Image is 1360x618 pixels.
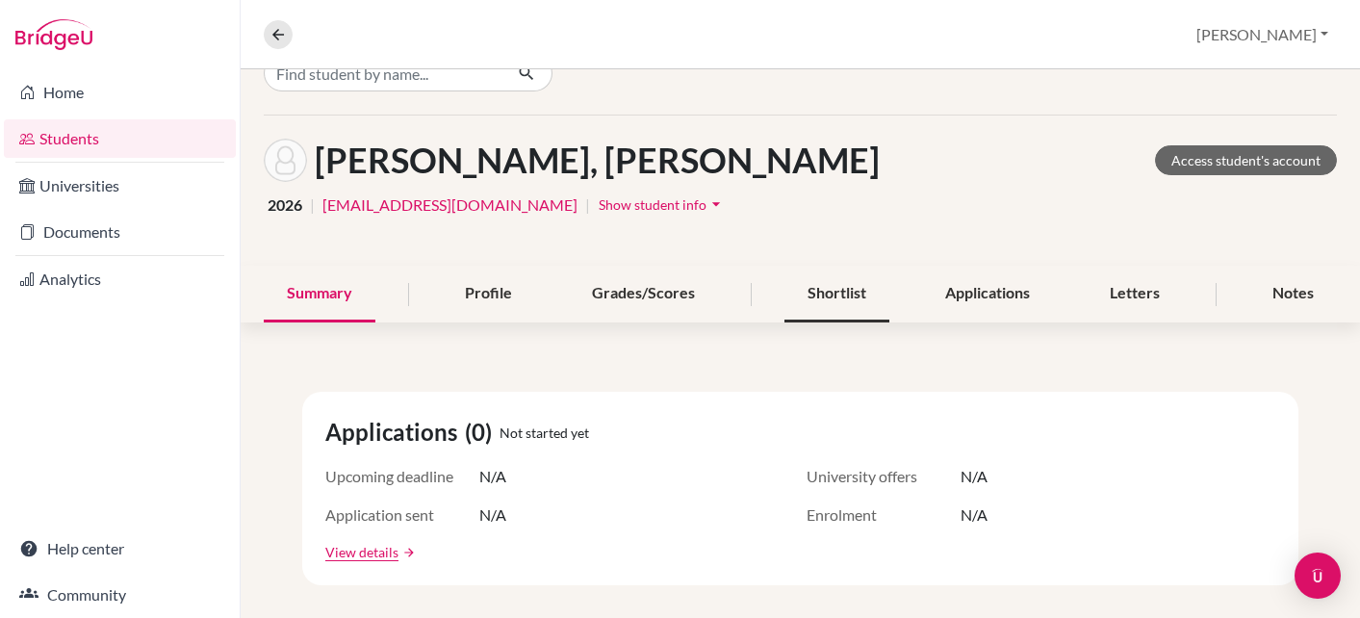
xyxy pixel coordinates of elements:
span: Show student info [599,196,706,213]
div: Summary [264,266,375,322]
a: Analytics [4,260,236,298]
div: Shortlist [784,266,889,322]
i: arrow_drop_down [706,194,726,214]
img: Bridge-U [15,19,92,50]
a: [EMAIL_ADDRESS][DOMAIN_NAME] [322,193,577,217]
h1: [PERSON_NAME], [PERSON_NAME] [315,140,880,181]
a: Students [4,119,236,158]
span: N/A [961,465,988,488]
button: [PERSON_NAME] [1188,16,1337,53]
a: arrow_forward [398,546,416,559]
div: Open Intercom Messenger [1295,553,1341,599]
span: | [310,193,315,217]
span: N/A [479,503,506,527]
span: 2026 [268,193,302,217]
a: Documents [4,213,236,251]
span: Application sent [325,503,479,527]
span: Not started yet [500,423,589,443]
a: View details [325,542,398,562]
span: Enrolment [807,503,961,527]
span: N/A [961,503,988,527]
a: Universities [4,167,236,205]
span: Applications [325,415,465,450]
a: Access student's account [1155,145,1337,175]
input: Find student by name... [264,55,502,91]
div: Notes [1249,266,1337,322]
div: Grades/Scores [569,266,718,322]
span: N/A [479,465,506,488]
img: Antonio AZEVEDO VERLY's avatar [264,139,307,182]
span: | [585,193,590,217]
span: Upcoming deadline [325,465,479,488]
span: University offers [807,465,961,488]
div: Profile [442,266,535,322]
span: (0) [465,415,500,450]
button: Show student infoarrow_drop_down [598,190,727,219]
div: Letters [1087,266,1183,322]
div: Applications [922,266,1053,322]
a: Help center [4,529,236,568]
a: Community [4,576,236,614]
a: Home [4,73,236,112]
